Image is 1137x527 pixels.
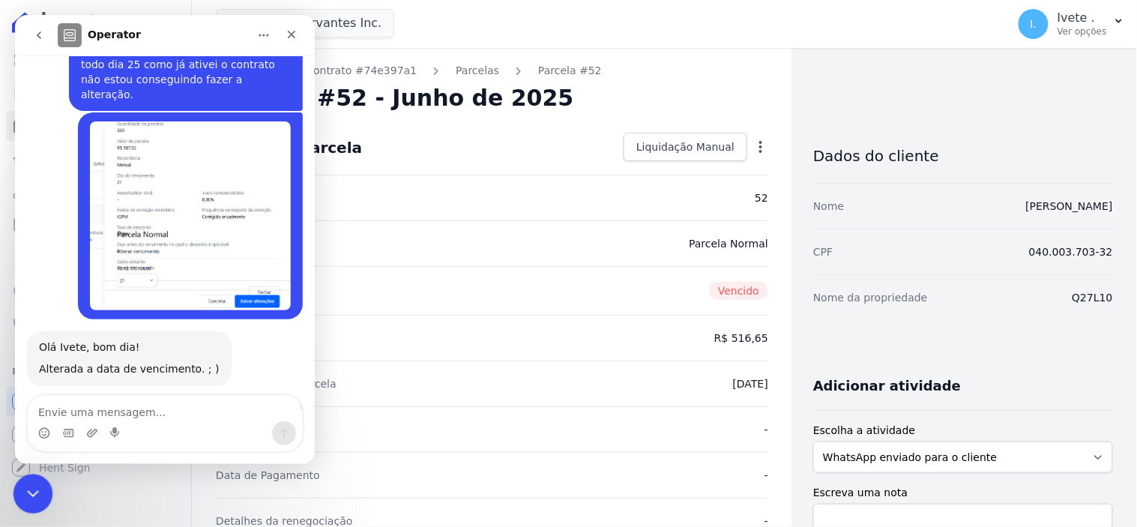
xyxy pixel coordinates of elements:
span: I. [1031,19,1037,29]
a: Clientes [6,177,185,207]
label: Escreva uma nota [813,485,1113,501]
div: Alterada a data de vencimento. ; ) [24,347,205,362]
a: Parcela #52 [538,63,602,79]
a: Contrato #74e397a1 [306,63,417,79]
a: Crédito [6,276,185,306]
iframe: Intercom live chat [15,15,315,464]
button: Selecionador de GIF [47,412,59,424]
a: Visão Geral [6,45,185,75]
div: Plataformas [12,363,179,381]
dt: Nome [813,199,844,214]
button: Upload do anexo [71,412,83,424]
dd: 040.003.703-32 [1029,244,1113,259]
h3: Dados do cliente [813,147,1113,165]
button: I. Ivete . Ver opções [1007,3,1137,45]
a: Conta Hent [6,420,185,450]
dd: R$ 516,65 [714,331,768,346]
button: Enviar uma mensagem [257,406,281,430]
a: Parcelas [6,111,185,141]
p: Ivete . [1058,10,1107,25]
a: Transferências [6,243,185,273]
a: [PERSON_NAME] [1026,200,1113,212]
button: Selecionador de Emoji [23,412,35,424]
span: Vencido [709,282,768,300]
iframe: Intercom live chat [13,475,53,514]
a: Recebíveis [6,387,185,417]
button: Start recording [95,412,107,424]
span: Liquidação Manual [636,139,735,154]
a: Parcelas [456,63,499,79]
a: Minha Carteira [6,210,185,240]
dt: Nome da propriedade [813,290,928,305]
h2: Parcela #52 - Junho de 2025 [216,85,574,112]
dd: - [764,422,768,437]
p: Ver opções [1058,25,1107,37]
a: Liquidação Manual [624,133,747,161]
dt: CPF [813,244,833,259]
dd: - [764,468,768,483]
a: Negativação [6,309,185,339]
label: Escolha a atividade [813,423,1113,439]
dd: [DATE] [733,376,768,391]
div: Olá Ivete, bom dia! [24,325,205,340]
button: Ribeiro Cervantes Inc. [216,9,394,37]
dd: 52 [755,190,768,205]
textarea: Envie uma mensagem... [13,381,287,406]
dd: Parcela Normal [689,236,768,251]
dt: Data de Pagamento [216,468,320,483]
h3: Adicionar atividade [813,377,961,395]
nav: Breadcrumb [216,63,768,79]
dd: Q27L10 [1073,290,1113,305]
a: Lotes [6,144,185,174]
a: Contratos [6,78,185,108]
